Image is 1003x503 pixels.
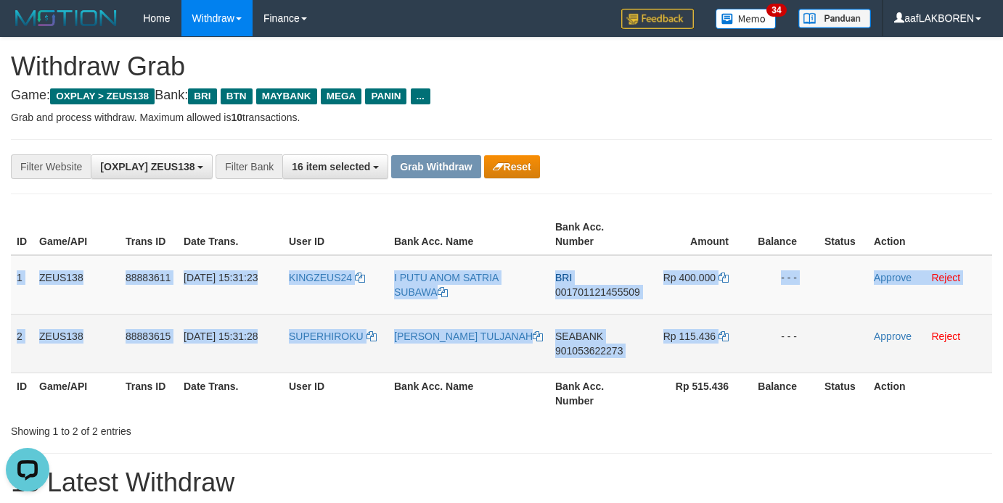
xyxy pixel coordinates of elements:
h4: Game: Bank: [11,88,992,103]
img: MOTION_logo.png [11,7,121,29]
td: 1 [11,255,33,315]
th: Game/API [33,373,120,414]
button: [OXPLAY] ZEUS138 [91,154,213,179]
span: Rp 400.000 [663,272,716,283]
a: SUPERHIROKU [289,331,377,342]
span: BRI [188,88,216,104]
span: PANIN [365,88,406,104]
td: 2 [11,314,33,373]
img: panduan.png [798,9,871,28]
div: Filter Website [11,154,91,179]
span: MEGA [321,88,362,104]
td: - - - [750,314,819,373]
span: SEABANK [555,331,603,342]
span: KINGZEUS24 [289,272,352,283]
span: Copy 901053622273 to clipboard [555,345,623,357]
span: MAYBANK [256,88,317,104]
span: 88883615 [126,331,171,342]
a: Reject [931,331,960,342]
a: [PERSON_NAME] TULJANAH [394,331,543,342]
th: Status [819,214,868,255]
a: Approve [874,331,912,342]
th: Bank Acc. Name [388,214,549,255]
span: [DATE] 15:31:23 [184,272,258,283]
td: ZEUS138 [33,314,120,373]
div: Filter Bank [216,154,282,179]
img: Button%20Memo.svg [716,9,777,29]
th: Date Trans. [178,214,283,255]
td: ZEUS138 [33,255,120,315]
button: Grab Withdraw [391,155,480,178]
div: Showing 1 to 2 of 2 entries [11,418,407,438]
th: Game/API [33,214,120,255]
span: 16 item selected [292,161,370,172]
span: 34 [766,4,786,17]
span: Copy 001701121455509 to clipboard [555,286,640,298]
a: Reject [931,272,960,283]
th: Bank Acc. Name [388,373,549,414]
button: 16 item selected [282,154,388,179]
th: Bank Acc. Number [549,214,647,255]
th: Amount [647,214,750,255]
span: ... [411,88,430,104]
span: BRI [555,272,572,283]
button: Reset [484,155,540,178]
th: User ID [283,214,388,255]
span: SUPERHIROKU [289,331,364,342]
th: Bank Acc. Number [549,373,647,414]
h1: Withdraw Grab [11,52,992,81]
a: Copy 115436 to clipboard [719,331,729,342]
th: Trans ID [120,214,178,255]
span: [OXPLAY] ZEUS138 [100,161,195,172]
th: Balance [750,214,819,255]
span: Rp 115.436 [663,331,716,342]
th: Rp 515.436 [647,373,750,414]
th: ID [11,373,33,414]
th: Status [819,373,868,414]
th: Balance [750,373,819,414]
h1: 15 Latest Withdraw [11,468,992,497]
a: Approve [874,272,912,283]
a: Copy 400000 to clipboard [719,272,729,283]
strong: 10 [231,112,242,123]
th: Trans ID [120,373,178,414]
span: BTN [221,88,253,104]
th: User ID [283,373,388,414]
a: KINGZEUS24 [289,272,365,283]
a: I PUTU ANOM SATRIA SUBAWA [394,272,499,298]
span: [DATE] 15:31:28 [184,331,258,342]
button: Open LiveChat chat widget [6,6,49,49]
th: ID [11,214,33,255]
th: Action [868,373,992,414]
img: Feedback.jpg [621,9,694,29]
td: - - - [750,255,819,315]
span: OXPLAY > ZEUS138 [50,88,155,104]
span: 88883611 [126,272,171,283]
th: Date Trans. [178,373,283,414]
p: Grab and process withdraw. Maximum allowed is transactions. [11,110,992,125]
th: Action [868,214,992,255]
